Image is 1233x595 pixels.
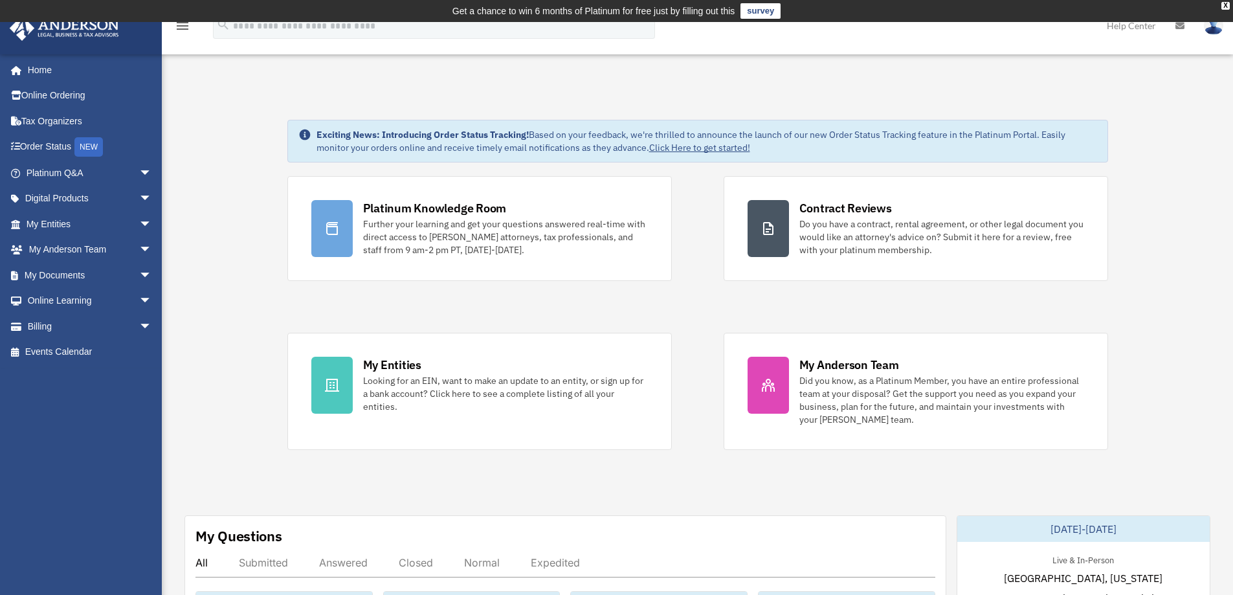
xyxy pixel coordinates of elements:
[9,160,172,186] a: Platinum Q&Aarrow_drop_down
[957,516,1210,542] div: [DATE]-[DATE]
[363,218,648,256] div: Further your learning and get your questions answered real-time with direct access to [PERSON_NAM...
[139,262,165,289] span: arrow_drop_down
[195,526,282,546] div: My Questions
[317,129,529,140] strong: Exciting News: Introducing Order Status Tracking!
[9,339,172,365] a: Events Calendar
[9,186,172,212] a: Digital Productsarrow_drop_down
[139,237,165,264] span: arrow_drop_down
[139,211,165,238] span: arrow_drop_down
[175,23,190,34] a: menu
[9,288,172,314] a: Online Learningarrow_drop_down
[9,211,172,237] a: My Entitiesarrow_drop_down
[216,17,230,32] i: search
[799,374,1084,426] div: Did you know, as a Platinum Member, you have an entire professional team at your disposal? Get th...
[9,57,165,83] a: Home
[399,556,433,569] div: Closed
[195,556,208,569] div: All
[9,134,172,161] a: Order StatusNEW
[531,556,580,569] div: Expedited
[139,186,165,212] span: arrow_drop_down
[6,16,123,41] img: Anderson Advisors Platinum Portal
[9,83,172,109] a: Online Ordering
[139,160,165,186] span: arrow_drop_down
[799,200,892,216] div: Contract Reviews
[452,3,735,19] div: Get a chance to win 6 months of Platinum for free just by filling out this
[9,313,172,339] a: Billingarrow_drop_down
[139,313,165,340] span: arrow_drop_down
[317,128,1097,154] div: Based on your feedback, we're thrilled to announce the launch of our new Order Status Tracking fe...
[464,556,500,569] div: Normal
[319,556,368,569] div: Answered
[799,218,1084,256] div: Do you have a contract, rental agreement, or other legal document you would like an attorney's ad...
[175,18,190,34] i: menu
[740,3,781,19] a: survey
[287,176,672,281] a: Platinum Knowledge Room Further your learning and get your questions answered real-time with dire...
[724,176,1108,281] a: Contract Reviews Do you have a contract, rental agreement, or other legal document you would like...
[1042,552,1124,566] div: Live & In-Person
[287,333,672,450] a: My Entities Looking for an EIN, want to make an update to an entity, or sign up for a bank accoun...
[9,108,172,134] a: Tax Organizers
[724,333,1108,450] a: My Anderson Team Did you know, as a Platinum Member, you have an entire professional team at your...
[1221,2,1230,10] div: close
[139,288,165,315] span: arrow_drop_down
[799,357,899,373] div: My Anderson Team
[363,357,421,373] div: My Entities
[363,200,507,216] div: Platinum Knowledge Room
[363,374,648,413] div: Looking for an EIN, want to make an update to an entity, or sign up for a bank account? Click her...
[9,237,172,263] a: My Anderson Teamarrow_drop_down
[1004,570,1162,586] span: [GEOGRAPHIC_DATA], [US_STATE]
[9,262,172,288] a: My Documentsarrow_drop_down
[74,137,103,157] div: NEW
[649,142,750,153] a: Click Here to get started!
[239,556,288,569] div: Submitted
[1204,16,1223,35] img: User Pic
